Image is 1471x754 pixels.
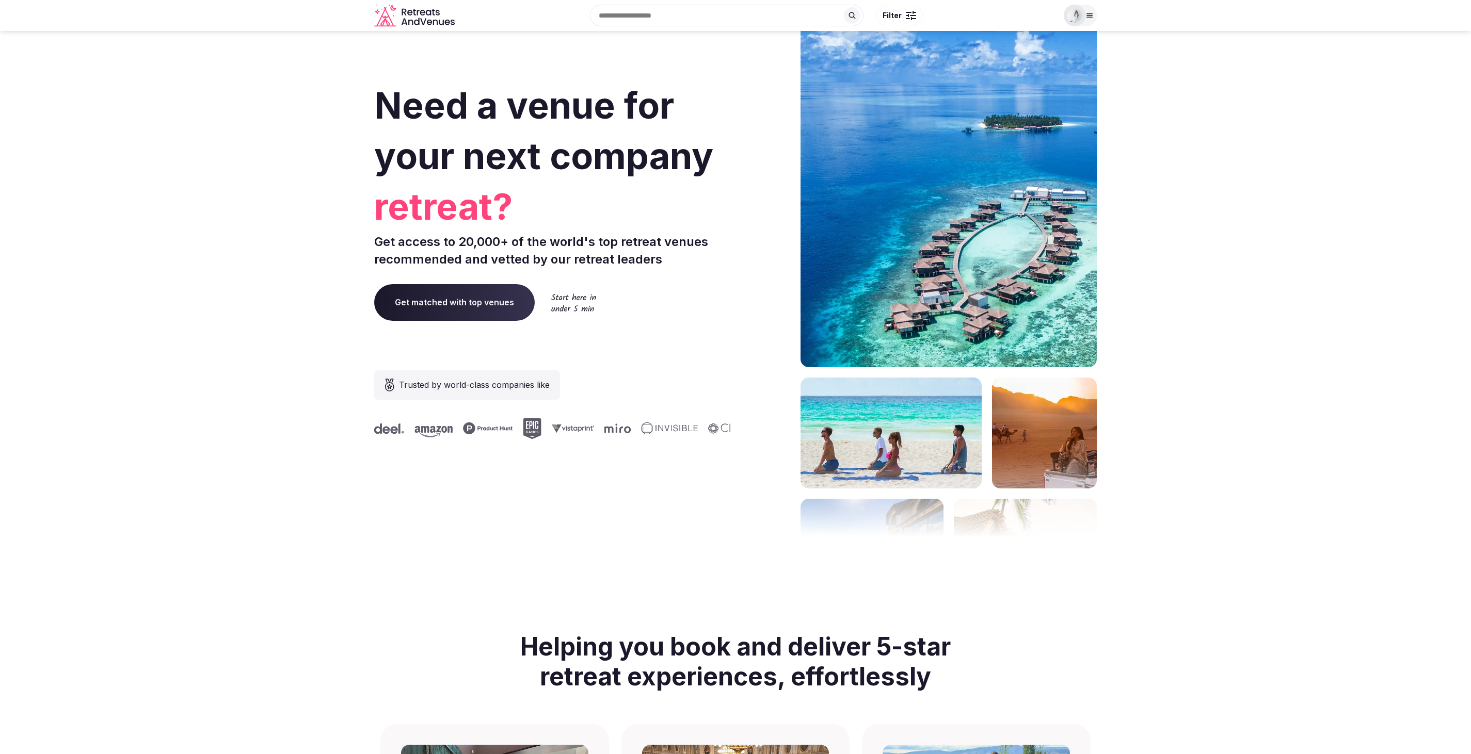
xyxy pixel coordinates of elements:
a: Get matched with top venues [374,284,535,320]
a: Visit the homepage [374,4,457,27]
svg: Retreats and Venues company logo [374,4,457,27]
svg: Invisible company logo [630,422,687,435]
svg: Epic Games company logo [512,418,531,439]
h2: Helping you book and deliver 5-star retreat experiences, effortlessly [504,619,967,703]
svg: Deel company logo [363,423,393,434]
span: Trusted by world-class companies like [399,379,550,391]
svg: Vistaprint company logo [541,424,583,433]
img: Start here in under 5 min [551,293,596,312]
span: Need a venue for your next company [374,84,713,178]
span: Filter [883,10,902,21]
img: woman sitting in back of truck with camels [992,378,1097,488]
svg: Miro company logo [594,423,620,433]
span: retreat? [374,182,731,232]
img: yoga on tropical beach [801,378,982,488]
button: Filter [876,6,923,25]
p: Get access to 20,000+ of the world's top retreat venues recommended and vetted by our retreat lea... [374,233,731,268]
img: Alexa Bustamante [1067,8,1082,23]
